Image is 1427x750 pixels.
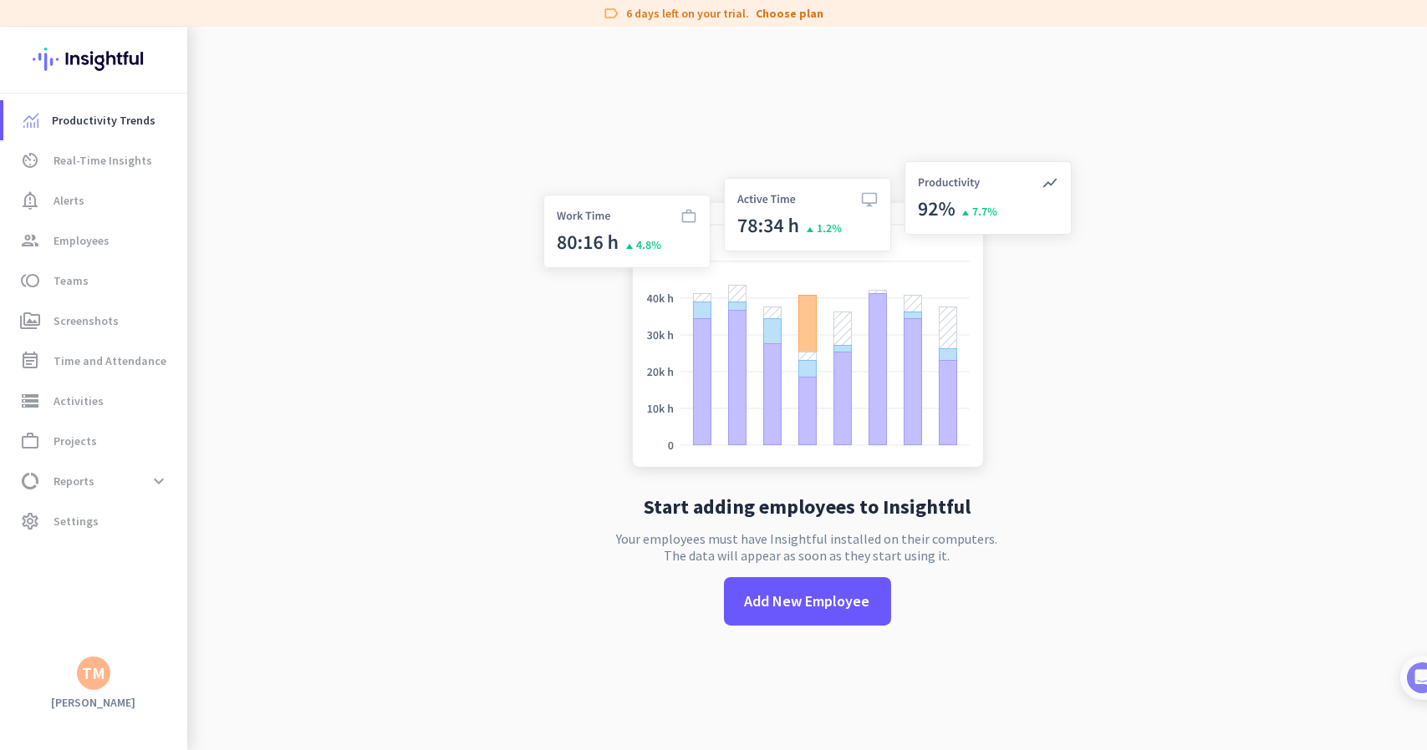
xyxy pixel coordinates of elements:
span: Alerts [54,190,84,210]
a: work_outlineProjects [3,421,187,461]
span: Productivity Trends [52,110,155,130]
i: av_timer [20,150,40,170]
span: Messages [97,563,155,575]
img: Profile image for Tamara [59,175,86,201]
button: Help [167,521,251,588]
div: 🎊 Welcome to Insightful! 🎊 [23,64,311,124]
div: Show me how [64,388,291,435]
a: settingsSettings [3,501,187,541]
img: menu-item [23,113,38,128]
span: Settings [54,511,99,531]
button: Messages [84,521,167,588]
a: tollTeams [3,261,187,301]
div: You're just a few steps away from completing the essential app setup [23,124,311,165]
a: perm_mediaScreenshots [3,301,187,341]
i: storage [20,391,40,411]
div: 1Add employees [31,285,303,312]
button: Add New Employee [724,577,891,626]
i: label [604,5,620,22]
span: Add New Employee [745,590,870,612]
i: data_usage [20,471,40,491]
span: Teams [54,271,89,291]
h1: Tasks [142,8,196,36]
a: menu-itemProductivity Trends [3,100,187,140]
div: Add employees [64,291,283,307]
button: Mark as completed [64,469,193,487]
i: notification_important [20,190,40,210]
a: notification_importantAlerts [3,180,187,220]
a: av_timerReal-Time Insights [3,140,187,180]
a: data_usageReportsexpand_more [3,461,187,501]
div: [PERSON_NAME] from Insightful [93,180,275,196]
p: Your employees must have Insightful installed on their computers. The data will appear as soon as... [617,530,998,564]
p: About 10 minutes [213,220,318,237]
img: no-search-results [531,151,1084,484]
a: Show me how [64,402,182,435]
div: Close [293,7,324,37]
div: It's time to add your employees! This is crucial since Insightful will start collecting their act... [64,318,291,388]
span: Employees [54,231,110,251]
img: Insightful logo [33,27,155,92]
i: event_note [20,351,40,371]
a: storageActivities [3,381,187,421]
span: Tasks [274,563,310,575]
span: Help [196,563,222,575]
div: TM [82,665,105,682]
i: perm_media [20,311,40,331]
i: toll [20,271,40,291]
button: expand_more [144,466,174,496]
h2: Start adding employees to Insightful [644,497,971,517]
p: 4 steps [17,220,59,237]
span: Reports [54,471,94,491]
button: Tasks [251,521,334,588]
span: Home [24,563,59,575]
i: settings [20,511,40,531]
span: Projects [54,431,97,451]
a: groupEmployees [3,220,187,261]
span: Time and Attendance [54,351,166,371]
a: Choose plan [757,5,824,22]
a: event_noteTime and Attendance [3,341,187,381]
span: Real-Time Insights [54,150,152,170]
i: group [20,231,40,251]
i: work_outline [20,431,40,451]
span: Activities [54,391,104,411]
span: Screenshots [54,311,119,331]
